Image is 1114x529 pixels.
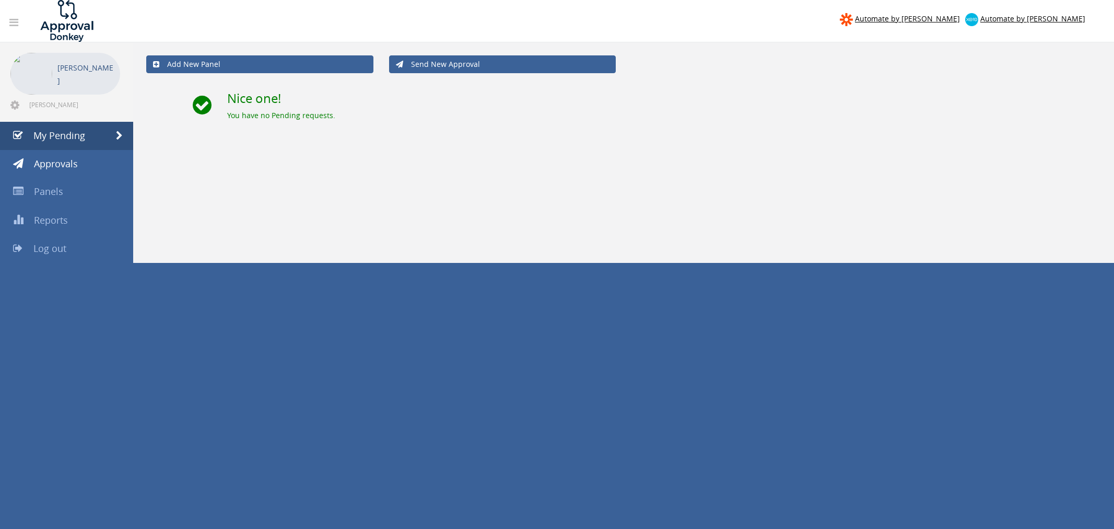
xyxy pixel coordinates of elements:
[29,100,118,109] span: [PERSON_NAME][EMAIL_ADDRESS][DOMAIN_NAME]
[855,14,960,24] span: Automate by [PERSON_NAME]
[34,214,68,226] span: Reports
[389,55,616,73] a: Send New Approval
[146,55,373,73] a: Add New Panel
[227,91,1101,105] h2: Nice one!
[33,242,66,255] span: Log out
[34,185,63,198] span: Panels
[33,129,85,142] span: My Pending
[840,13,853,26] img: zapier-logomark.png
[980,14,1085,24] span: Automate by [PERSON_NAME]
[57,61,115,87] p: [PERSON_NAME]
[34,157,78,170] span: Approvals
[965,13,978,26] img: xero-logo.png
[227,110,1101,121] div: You have no Pending requests.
